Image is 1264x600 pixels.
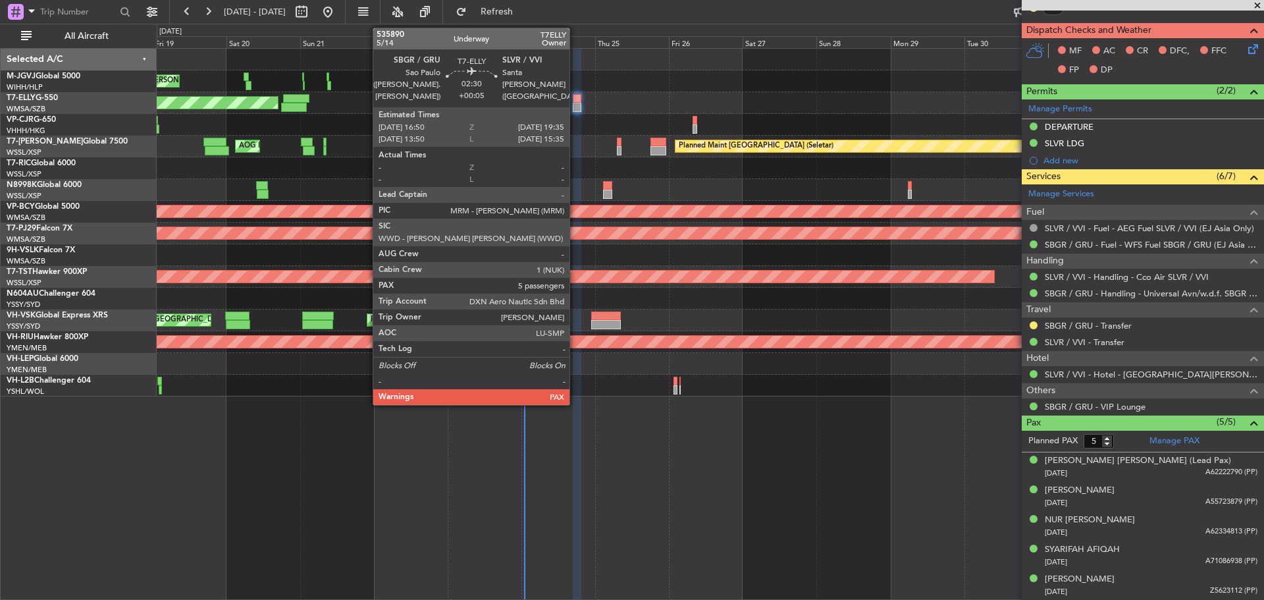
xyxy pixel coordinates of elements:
div: DEPARTURE [1045,121,1093,132]
div: Sun 28 [816,36,890,48]
a: WSSL/XSP [7,191,41,201]
span: A71086938 (PP) [1205,556,1257,567]
div: [DATE] [159,26,182,38]
span: DFC, [1170,45,1190,58]
a: VH-VSKGlobal Express XRS [7,312,108,319]
span: Services [1026,169,1061,184]
span: AC [1103,45,1115,58]
span: DP [1101,64,1113,77]
a: WMSA/SZB [7,213,45,223]
div: [PERSON_NAME] [1045,484,1115,497]
span: N8998K [7,181,37,189]
span: CR [1137,45,1148,58]
span: M-JGVJ [7,72,36,80]
a: WIHH/HLP [7,82,43,92]
a: YSHL/WOL [7,387,44,396]
span: Others [1026,383,1055,398]
span: Handling [1026,254,1064,269]
span: Pax [1026,416,1041,431]
a: WSSL/XSP [7,278,41,288]
a: SLVR / VVI - Transfer [1045,337,1124,348]
span: [DATE] [1045,587,1067,597]
span: MF [1069,45,1082,58]
div: Planned Maint Sydney ([PERSON_NAME] Intl) [371,310,523,330]
span: (6/7) [1217,169,1236,183]
div: Sat 20 [226,36,300,48]
span: T7-PJ29 [7,225,36,232]
a: YSSY/SYD [7,321,40,331]
span: Travel [1026,302,1051,317]
div: Mon 29 [891,36,964,48]
a: T7-[PERSON_NAME]Global 7500 [7,138,128,146]
a: VH-L2BChallenger 604 [7,377,91,385]
div: NUR [PERSON_NAME] [1045,514,1135,527]
a: WSSL/XSP [7,148,41,157]
a: VH-RIUHawker 800XP [7,333,88,341]
div: AOG Maint London ([GEOGRAPHIC_DATA]) [466,136,614,156]
a: N8998KGlobal 6000 [7,181,82,189]
a: VHHH/HKG [7,126,45,136]
span: T7-ELLY [7,94,36,102]
a: YMEN/MEB [7,343,47,353]
span: Refresh [469,7,525,16]
span: [DATE] [1045,557,1067,567]
div: AOG Maint [US_STATE][GEOGRAPHIC_DATA] ([US_STATE] City Intl) [74,310,300,330]
span: FFC [1211,45,1226,58]
div: Tue 30 [964,36,1038,48]
a: M-JGVJGlobal 5000 [7,72,80,80]
div: AOG Maint [GEOGRAPHIC_DATA] (Seletar) [239,136,384,156]
a: T7-RICGlobal 6000 [7,159,76,167]
a: SBGR / GRU - VIP Lounge [1045,401,1145,412]
div: Mon 22 [374,36,448,48]
div: Sun 21 [300,36,374,48]
a: Manage Services [1028,188,1094,201]
span: Z5623112 (PP) [1210,586,1257,597]
span: A62222790 (PP) [1205,467,1257,478]
a: 9H-VSLKFalcon 7X [7,246,75,254]
span: 9H-VSLK [7,246,39,254]
span: (5/5) [1217,415,1236,429]
a: Manage Permits [1028,103,1092,116]
div: [PERSON_NAME] [1045,573,1115,586]
span: T7-RIC [7,159,31,167]
div: SLVR LDG [1045,138,1084,149]
a: N604AUChallenger 604 [7,290,95,298]
a: SLVR / VVI - Fuel - AEG Fuel SLVR / VVI (EJ Asia Only) [1045,223,1254,234]
span: A55723879 (PP) [1205,497,1257,508]
a: YMEN/MEB [7,365,47,375]
span: [DATE] [1045,498,1067,508]
span: [DATE] [1045,528,1067,537]
span: N604AU [7,290,39,298]
span: A62334813 (PP) [1205,526,1257,537]
a: WSSL/XSP [7,169,41,179]
span: (2/2) [1217,84,1236,97]
div: Sat 27 [743,36,816,48]
a: VP-BCYGlobal 5000 [7,203,80,211]
a: SBGR / GRU - Transfer [1045,320,1132,331]
a: VP-CJRG-650 [7,116,56,124]
span: Hotel [1026,351,1049,366]
div: Fri 19 [153,36,226,48]
a: T7-PJ29Falcon 7X [7,225,72,232]
a: WMSA/SZB [7,104,45,114]
span: All Aircraft [34,32,139,41]
a: SBGR / GRU - Handling - Universal Avn/w.d.f. SBGR / GRU [1045,288,1257,299]
span: [DATE] - [DATE] [224,6,286,18]
button: All Aircraft [14,26,143,47]
div: Planned Maint [GEOGRAPHIC_DATA] (Seletar) [679,136,833,156]
label: Planned PAX [1028,435,1078,448]
a: T7-TSTHawker 900XP [7,268,87,276]
a: SBGR / GRU - Fuel - WFS Fuel SBGR / GRU (EJ Asia Only) [1045,239,1257,250]
span: T7-TST [7,268,32,276]
span: Dispatch Checks and Weather [1026,23,1151,38]
div: Wed 24 [521,36,595,48]
span: VH-L2B [7,377,34,385]
div: Add new [1043,155,1257,166]
a: YSSY/SYD [7,300,40,310]
span: FP [1069,64,1079,77]
a: WMSA/SZB [7,234,45,244]
div: [PERSON_NAME] [PERSON_NAME] (Lead Pax) [1045,454,1231,468]
a: SLVR / VVI - Hotel - [GEOGRAPHIC_DATA][PERSON_NAME] [1045,369,1257,380]
a: SLVR / VVI - Handling - Cco Air SLVR / VVI [1045,271,1209,283]
a: T7-ELLYG-550 [7,94,58,102]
